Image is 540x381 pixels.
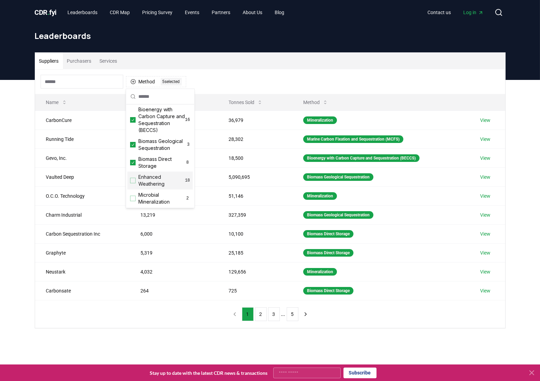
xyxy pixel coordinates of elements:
td: Carbon Sequestration Inc [35,224,130,243]
a: CDR Map [104,6,135,19]
span: Biomass Geological Sequestration [138,138,187,152]
td: Graphyte [35,243,130,262]
span: 3 [187,142,190,147]
a: View [480,193,491,199]
nav: Main [422,6,489,19]
a: View [480,268,491,275]
td: 327,359 [218,205,292,224]
button: 2 [255,307,267,321]
a: Partners [206,6,236,19]
a: View [480,174,491,181]
td: CarbonCure [35,111,130,130]
nav: Main [62,6,290,19]
button: Suppliers [35,53,63,69]
span: Bioenergy with Carbon Capture and Sequestration (BECCS) [138,106,185,134]
td: Gevo, Inc. [35,148,130,167]
td: 51,146 [218,186,292,205]
td: Charm Industrial [35,205,130,224]
a: View [480,117,491,124]
td: 5,090,695 [218,167,292,186]
div: Bioenergy with Carbon Capture and Sequestration (BECCS) [303,154,420,162]
a: View [480,230,491,237]
div: Mineralization [303,192,337,200]
a: View [480,136,491,143]
div: Biomass Direct Storage [303,249,353,257]
td: 13,219 [129,205,218,224]
a: CDR.fyi [35,8,57,17]
a: About Us [237,6,268,19]
span: 8 [185,160,190,165]
td: 10,100 [218,224,292,243]
button: Method [298,95,333,109]
td: Running Tide [35,130,130,148]
div: 5 selected [161,78,182,85]
span: 16 [185,117,190,123]
a: Log in [458,6,489,19]
td: O.C.O. Technology [35,186,130,205]
h1: Leaderboards [35,30,506,41]
a: View [480,212,491,218]
a: View [480,155,491,162]
a: View [480,249,491,256]
td: 6,000 [129,224,218,243]
li: ... [281,310,285,318]
td: Neustark [35,262,130,281]
button: Tonnes Sold [223,95,268,109]
a: Leaderboards [62,6,103,19]
td: 264 [129,281,218,300]
button: Services [96,53,121,69]
td: 4,032 [129,262,218,281]
span: Log in [464,9,484,16]
div: Biomass Direct Storage [303,230,353,238]
td: 725 [218,281,292,300]
span: Enhanced Weathering [138,174,185,187]
div: Mineralization [303,116,337,124]
button: Method5selected [126,76,186,87]
a: View [480,287,491,294]
a: Pricing Survey [137,6,178,19]
span: 18 [185,178,190,183]
div: Biomass Direct Storage [303,287,353,295]
td: 25,185 [218,243,292,262]
button: 1 [242,307,254,321]
td: 36,979 [218,111,292,130]
span: CDR fyi [35,8,57,17]
td: 18,500 [218,148,292,167]
button: next page [300,307,311,321]
a: Events [179,6,205,19]
div: Marine Carbon Fixation and Sequestration (MCFS) [303,135,403,143]
td: 5,319 [129,243,218,262]
td: 129,656 [218,262,292,281]
span: . [47,8,50,17]
button: Name [41,95,73,109]
a: Contact us [422,6,457,19]
span: Microbial Mineralization [138,192,185,205]
button: 3 [268,307,280,321]
div: Biomass Geological Sequestration [303,211,373,219]
button: Purchasers [63,53,96,69]
td: 28,302 [218,130,292,148]
a: Blog [269,6,290,19]
span: Biomass Direct Storage [138,156,185,169]
button: 5 [287,307,298,321]
td: Vaulted Deep [35,167,130,186]
span: 2 [185,196,190,201]
div: Biomass Geological Sequestration [303,173,373,181]
td: Carbonsate [35,281,130,300]
div: Mineralization [303,268,337,276]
